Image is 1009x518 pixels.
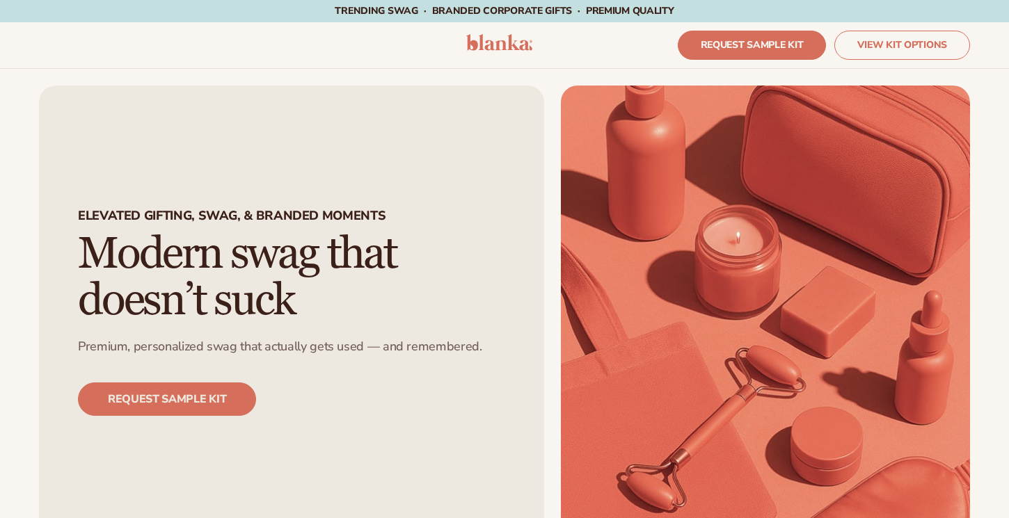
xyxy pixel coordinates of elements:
[678,31,827,60] a: REQUEST SAMPLE KIT
[78,208,386,231] p: Elevated Gifting, swag, & branded moments
[466,34,532,51] img: logo
[335,4,674,17] span: TRENDING SWAG · BRANDED CORPORATE GIFTS · PREMIUM QUALITY
[78,231,505,324] h2: Modern swag that doesn’t suck
[78,339,482,355] p: Premium, personalized swag that actually gets used — and remembered.
[466,34,532,56] a: logo
[78,382,256,416] a: REQUEST SAMPLE KIT
[834,31,970,60] a: VIEW KIT OPTIONS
